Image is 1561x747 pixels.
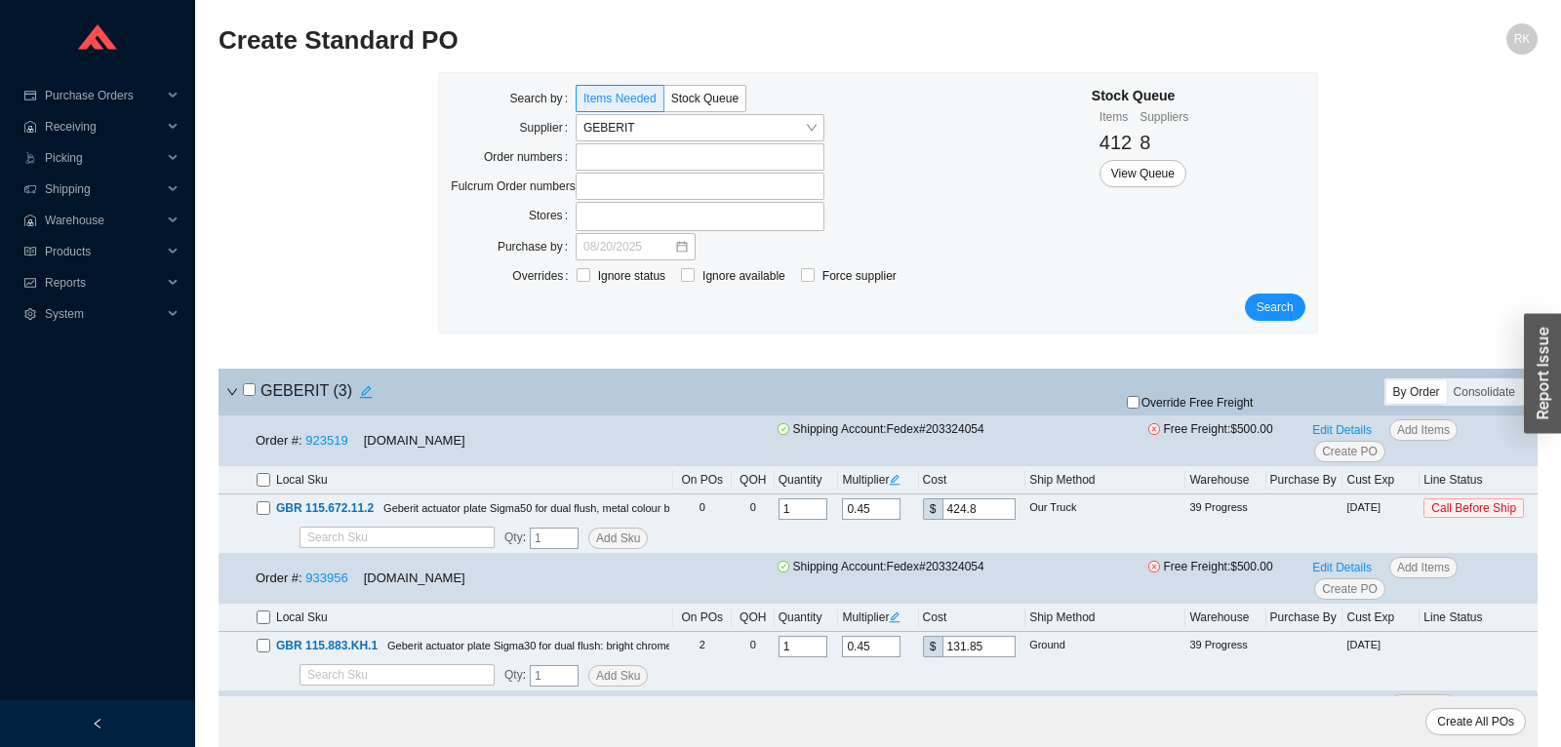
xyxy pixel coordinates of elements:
div: Items [1100,107,1132,127]
label: Stores [529,202,576,229]
th: Ship Method [1025,604,1185,632]
a: 923519 [305,433,347,448]
span: Override Free Freight [1141,397,1254,409]
div: Stock Queue [1092,85,1188,107]
span: Shipping Account: Fedex # 203324054 [778,419,992,462]
span: GEBERIT [583,115,817,140]
div: Consolidate [1447,380,1522,404]
th: On POs [673,466,732,494]
span: Purchase Orders [45,80,162,111]
span: Order #: [256,570,302,585]
div: By Order [1386,380,1447,404]
span: GBR 115.883.KH.1 [276,639,378,652]
span: GBR 115.672.11.2 [276,501,374,515]
span: Local Sku [276,470,328,490]
div: $ [923,636,942,657]
th: QOH [732,604,775,632]
td: 0 [732,632,775,661]
span: ( 3 ) [333,382,352,399]
span: Edit Details [1312,558,1372,577]
span: close-circle [1148,423,1160,435]
span: Search [1257,297,1294,317]
th: On POs [673,604,732,632]
span: 412 [1100,132,1132,153]
span: Geberit actuator plate Sigma30 for dual flush: bright chrome / matt chrome / bright chrome [387,640,815,651]
span: check-circle [778,561,789,572]
button: Edit Details [1304,419,1380,441]
a: 933956 [305,570,347,585]
span: edit [889,611,901,623]
label: Order numbers [484,143,576,171]
span: Stock Queue [671,92,739,105]
label: Supplier: [520,114,576,141]
th: QOH [732,466,775,494]
span: [DOMAIN_NAME] [364,570,465,585]
td: 0 [673,494,732,524]
span: left [92,718,103,729]
button: Edit Details [1304,694,1380,716]
span: Geberit actuator plate Sigma50 for dual flush, metal colour brass: brass, white [383,502,753,514]
label: Fulcrum Order numbers [451,173,576,200]
input: 08/20/2025 [583,237,674,256]
span: edit [889,474,901,486]
label: Overrides [512,262,576,290]
th: Quantity [775,604,839,632]
span: Local Sku [276,608,328,627]
span: Free Freight: [1148,557,1304,600]
th: Cost [919,604,1026,632]
span: Ignore status [590,266,673,286]
span: Order #: [256,433,302,448]
button: Add Sku [588,665,648,687]
span: Force supplier [815,266,904,286]
button: Add Sku [588,528,648,549]
span: fund [23,277,37,289]
span: Ignore available [695,266,793,286]
h4: GEBERIT [243,378,380,406]
span: 8 [1140,132,1150,153]
th: Purchase By [1266,466,1343,494]
span: Shipping Account: Fedex # 203324054 [778,557,992,600]
th: Quantity [775,466,839,494]
button: View Queue [1100,160,1186,187]
span: credit-card [23,90,37,101]
span: $500.00 [1230,422,1272,436]
div: Multiplier [842,608,914,627]
h2: Create Standard PO [219,23,1208,58]
td: 39 Progress [1185,494,1265,524]
div: Suppliers [1140,107,1188,127]
th: Cust Exp [1342,604,1420,632]
button: Add Items [1389,419,1458,441]
span: System [45,298,162,330]
td: Our Truck [1025,494,1185,524]
th: Line Status [1420,466,1538,494]
th: Ship Method [1025,466,1185,494]
th: Cost [919,466,1026,494]
td: 0 [732,494,775,524]
th: Warehouse [1185,604,1265,632]
button: Search [1245,294,1305,321]
span: Free Freight: [1148,419,1304,462]
div: Multiplier [842,470,914,490]
span: : [504,528,526,549]
span: View Queue [1111,164,1175,183]
span: Qty [504,531,523,544]
th: Warehouse [1185,466,1265,494]
td: [DATE] [1342,632,1420,661]
th: Line Status [1420,604,1538,632]
span: close-circle [1148,561,1160,572]
input: Override Free Freight [1127,396,1140,409]
button: Edit Details [1304,557,1380,578]
label: Search by [510,85,576,112]
span: Create All POs [1437,712,1514,731]
span: Free Freight: [1148,694,1304,737]
span: Shipping [45,174,162,205]
input: 1 [530,665,579,687]
span: $500.00 [1230,560,1272,573]
span: Picking [45,142,162,174]
span: Warehouse [45,205,162,236]
th: Cust Exp [1342,466,1420,494]
span: setting [23,308,37,320]
span: Shipping Account: Fedex # 203324054 [778,694,992,737]
td: 39 Progress [1185,632,1265,661]
td: 2 [673,632,732,661]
